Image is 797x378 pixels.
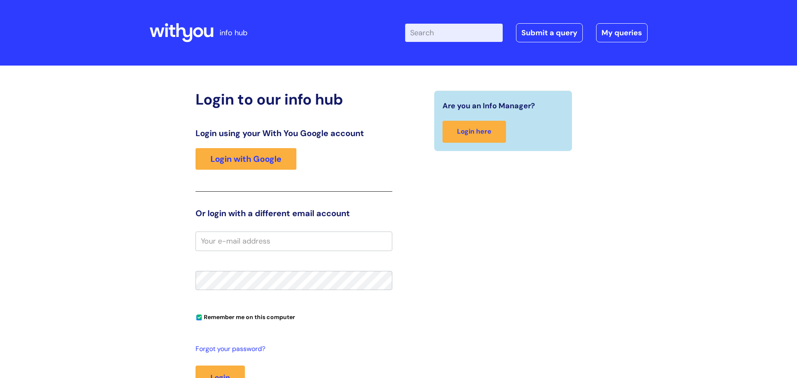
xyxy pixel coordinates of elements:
a: Login with Google [196,148,296,170]
a: Login here [443,121,506,143]
h3: Login using your With You Google account [196,128,392,138]
a: My queries [596,23,648,42]
p: info hub [220,26,247,39]
a: Submit a query [516,23,583,42]
span: Are you an Info Manager? [443,99,535,112]
input: Search [405,24,503,42]
div: You can uncheck this option if you're logging in from a shared device [196,310,392,323]
h3: Or login with a different email account [196,208,392,218]
h2: Login to our info hub [196,90,392,108]
input: Your e-mail address [196,232,392,251]
a: Forgot your password? [196,343,388,355]
label: Remember me on this computer [196,312,295,321]
input: Remember me on this computer [196,315,202,320]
